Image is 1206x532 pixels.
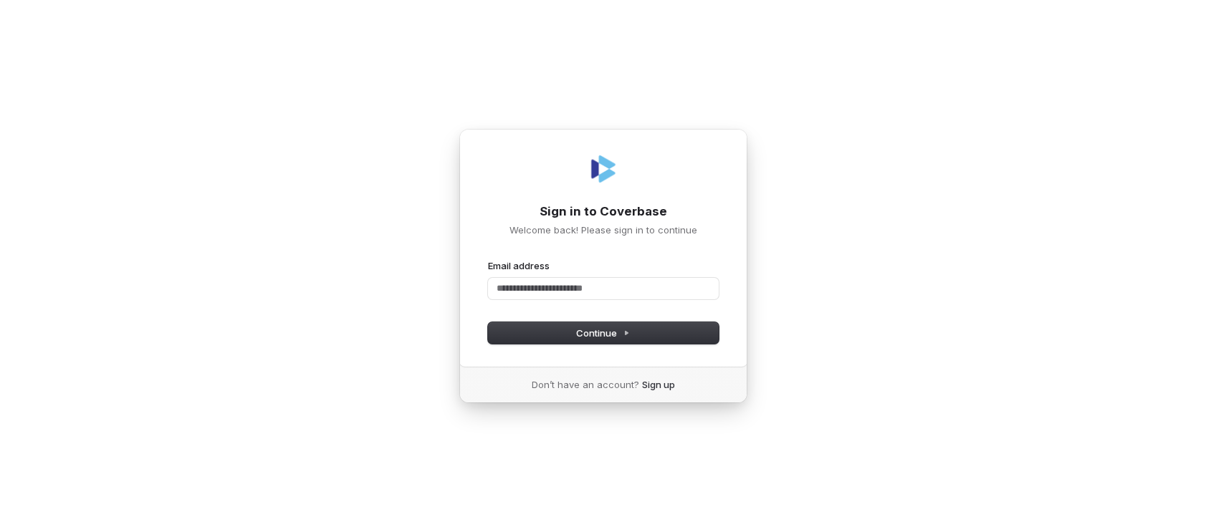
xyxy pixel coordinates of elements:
span: Don’t have an account? [532,378,639,391]
img: Coverbase [586,152,621,186]
p: Welcome back! Please sign in to continue [488,223,719,236]
a: Sign up [642,378,675,391]
h1: Sign in to Coverbase [488,203,719,221]
label: Email address [488,259,550,272]
span: Continue [576,327,630,339]
button: Continue [488,322,719,344]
